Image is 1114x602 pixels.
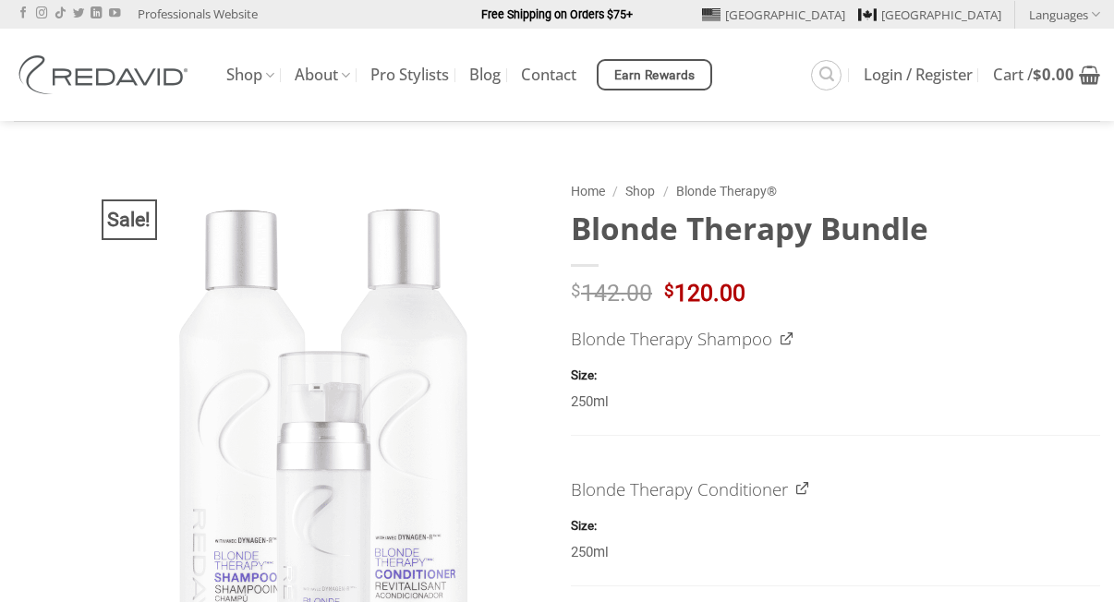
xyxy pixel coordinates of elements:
[858,1,1001,29] a: [GEOGRAPHIC_DATA]
[612,184,618,199] span: /
[571,518,1100,535] label: Size
[571,367,1100,384] label: Size
[664,283,674,300] span: $
[571,209,1100,248] h1: Blonde Therapy Bundle
[571,184,605,199] a: Home
[571,181,1100,202] nav: Breadcrumb
[571,327,772,350] span: Blonde Therapy Shampoo
[571,393,609,410] span: 250ml
[676,184,777,199] a: Blonde Therapy®
[571,477,788,500] span: Blonde Therapy Conditioner
[91,7,102,20] a: Follow on LinkedIn
[625,184,655,199] a: Shop
[993,67,1074,82] span: Cart /
[663,184,669,199] span: /
[702,1,845,29] a: [GEOGRAPHIC_DATA]
[469,58,501,91] a: Blog
[993,54,1100,95] a: View cart
[521,58,576,91] a: Contact
[664,280,745,307] bdi: 120.00
[14,55,199,94] img: REDAVID Salon Products | United States
[864,67,973,82] span: Login / Register
[18,7,29,20] a: Follow on Facebook
[571,544,609,560] span: 250ml
[864,58,973,91] a: Login / Register
[1033,64,1042,85] span: $
[226,57,274,93] a: Shop
[109,7,120,20] a: Follow on YouTube
[571,283,581,300] span: $
[54,7,66,20] a: Follow on TikTok
[481,7,633,21] strong: Free Shipping on Orders $75+
[614,66,696,86] span: Earn Rewards
[1033,64,1074,85] bdi: 0.00
[571,280,652,307] bdi: 142.00
[73,7,84,20] a: Follow on Twitter
[295,57,350,93] a: About
[597,59,712,90] a: Earn Rewards
[811,60,842,90] a: Search
[36,7,47,20] a: Follow on Instagram
[370,58,449,91] a: Pro Stylists
[1029,1,1100,28] a: Languages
